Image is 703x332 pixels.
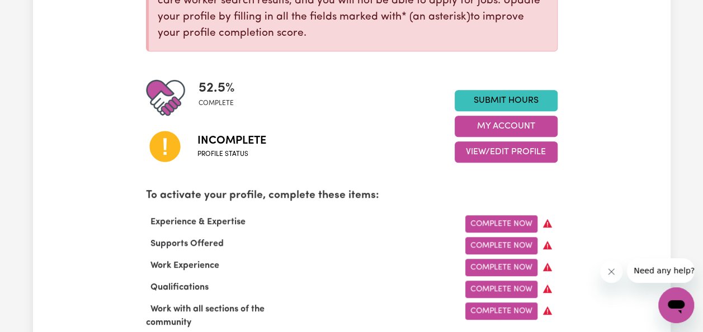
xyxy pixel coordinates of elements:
button: My Account [455,116,558,137]
a: Complete Now [465,237,537,254]
span: 52.5 % [199,78,235,98]
span: Need any help? [7,8,68,17]
iframe: Message from company [627,258,694,283]
a: Complete Now [465,281,537,298]
span: complete [199,98,235,108]
iframe: Close message [600,260,622,283]
span: Incomplete [197,132,266,149]
iframe: Button to launch messaging window [658,287,694,323]
span: Experience & Expertise [146,217,250,226]
button: View/Edit Profile [455,141,558,163]
a: Complete Now [465,259,537,276]
span: Qualifications [146,283,213,292]
span: Work with all sections of the community [146,305,265,327]
span: Profile status [197,149,266,159]
a: Complete Now [465,215,537,233]
span: Supports Offered [146,239,228,248]
a: Complete Now [465,302,537,320]
p: To activate your profile, complete these items: [146,188,558,204]
span: an asterisk [402,12,470,22]
span: Work Experience [146,261,224,270]
div: Profile completeness: 52.5% [199,78,244,117]
a: Submit Hours [455,90,558,111]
